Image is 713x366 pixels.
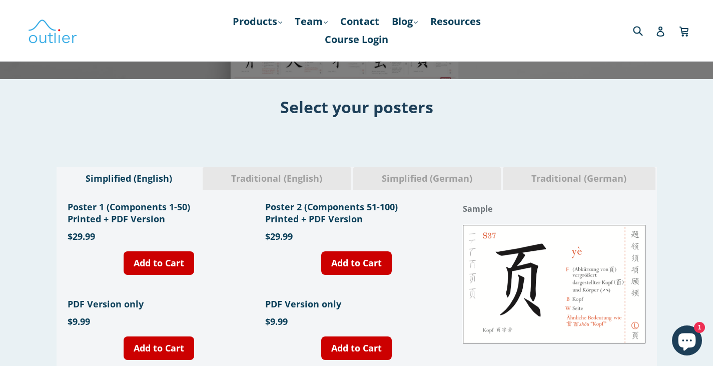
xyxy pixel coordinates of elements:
h1: Poster 2 (Components 51-100) Printed + PDF Version [265,201,448,225]
a: Resources [425,13,486,31]
a: Blog [387,13,423,31]
span: $9.99 [265,315,288,327]
span: Simplified (German) [361,172,494,185]
inbox-online-store-chat: Shopify online store chat [669,325,705,358]
h1: Sample [463,201,645,217]
span: Traditional (German) [510,172,648,185]
a: Add to Cart [124,336,194,360]
a: Contact [335,13,384,31]
span: $29.99 [265,230,293,242]
a: Products [228,13,287,31]
a: Course Login [320,31,393,49]
img: Outlier Linguistics [28,16,78,45]
a: Add to Cart [124,251,194,275]
input: Search [630,20,658,41]
a: Add to Cart [321,336,392,360]
span: Simplified (English) [65,172,194,185]
h1: Poster 1 (Components 1-50) Printed + PDF Version [68,201,250,225]
h1: PDF Version only [265,298,448,310]
span: $29.99 [68,230,95,242]
a: Team [290,13,333,31]
span: $9.99 [68,315,90,327]
span: Traditional (English) [210,172,344,185]
a: Add to Cart [321,251,392,275]
h1: PDF Version only [68,298,250,310]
